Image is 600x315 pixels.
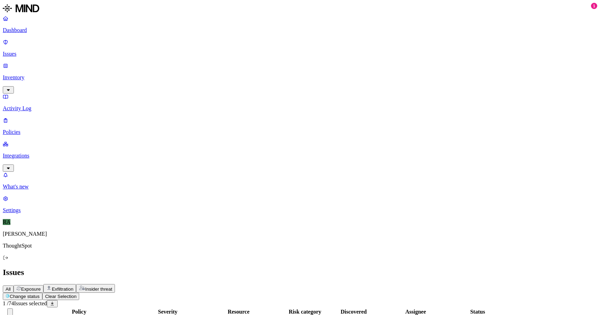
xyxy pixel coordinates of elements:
[85,286,112,292] span: Insider threat
[3,51,597,57] p: Issues
[3,27,597,33] p: Dashboard
[452,309,503,315] div: Status
[195,309,282,315] div: Resource
[18,309,141,315] div: Policy
[3,243,597,249] p: ThoughtSpot
[3,207,597,213] p: Settings
[3,74,597,81] p: Inventory
[6,286,11,292] span: All
[52,286,73,292] span: Exfiltration
[21,286,41,292] span: Exposure
[3,105,597,112] p: Activity Log
[3,63,597,92] a: Inventory
[284,309,326,315] div: Risk category
[328,309,380,315] div: Discovered
[142,309,194,315] div: Severity
[6,294,10,298] img: status-in-progress.svg
[3,129,597,135] p: Policies
[3,184,597,190] p: What's new
[3,300,6,306] span: 1
[42,293,79,300] button: Clear Selection
[3,293,42,300] button: Change status
[3,15,597,33] a: Dashboard
[3,94,597,112] a: Activity Log
[3,3,597,15] a: MIND
[3,141,597,171] a: Integrations
[3,195,597,213] a: Settings
[3,117,597,135] a: Policies
[591,3,597,9] div: 1
[3,3,39,14] img: MIND
[3,153,597,159] p: Integrations
[3,39,597,57] a: Issues
[3,172,597,190] a: What's new
[3,219,10,225] span: RA
[3,268,597,277] h2: Issues
[381,309,450,315] div: Assignee
[3,300,47,306] span: / 74 Issues selected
